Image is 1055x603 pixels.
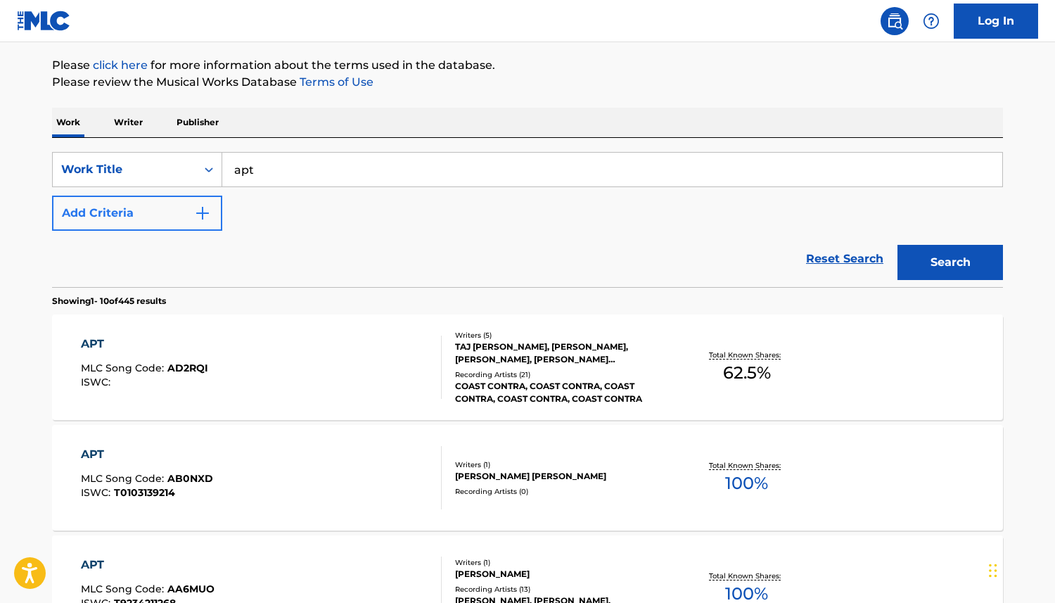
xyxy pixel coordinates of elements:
[52,315,1003,420] a: APTMLC Song Code:AD2RQIISWC:Writers (5)TAJ [PERSON_NAME], [PERSON_NAME], [PERSON_NAME], [PERSON_N...
[81,583,167,595] span: MLC Song Code :
[709,460,784,471] p: Total Known Shares:
[897,245,1003,280] button: Search
[52,108,84,137] p: Work
[81,557,215,573] div: APT
[167,472,213,485] span: AB0NXD
[881,7,909,35] a: Public Search
[52,74,1003,91] p: Please review the Musical Works Database
[799,243,890,274] a: Reset Search
[709,350,784,360] p: Total Known Shares:
[917,7,945,35] div: Help
[81,362,167,374] span: MLC Song Code :
[81,486,114,499] span: ISWC :
[455,330,667,341] div: Writers ( 5 )
[455,470,667,483] div: [PERSON_NAME] [PERSON_NAME]
[989,550,997,592] div: Drag
[52,196,222,231] button: Add Criteria
[985,535,1055,603] iframe: Chat Widget
[110,108,147,137] p: Writer
[455,380,667,405] div: COAST CONTRA, COAST CONTRA, COAST CONTRA, COAST CONTRA, COAST CONTRA
[114,486,175,499] span: T0103139214
[455,557,667,568] div: Writers ( 1 )
[455,568,667,580] div: [PERSON_NAME]
[455,584,667,595] div: Recording Artists ( 13 )
[194,205,211,222] img: 9d2ae6d4665cec9f34b9.svg
[52,425,1003,531] a: APTMLC Song Code:AB0NXDISWC:T0103139214Writers (1)[PERSON_NAME] [PERSON_NAME]Recording Artists (0...
[61,161,188,178] div: Work Title
[52,152,1003,287] form: Search Form
[297,75,373,89] a: Terms of Use
[52,57,1003,74] p: Please for more information about the terms used in the database.
[167,583,215,595] span: AA6MUO
[455,369,667,380] div: Recording Artists ( 21 )
[954,4,1038,39] a: Log In
[725,471,768,496] span: 100 %
[886,13,903,30] img: search
[81,336,208,353] div: APT
[81,446,213,463] div: APT
[17,11,71,31] img: MLC Logo
[455,341,667,366] div: TAJ [PERSON_NAME], [PERSON_NAME], [PERSON_NAME], [PERSON_NAME] [PERSON_NAME], RAS [PERSON_NAME]
[81,472,167,485] span: MLC Song Code :
[723,360,771,386] span: 62.5 %
[455,459,667,470] div: Writers ( 1 )
[172,108,223,137] p: Publisher
[52,295,166,307] p: Showing 1 - 10 of 445 results
[923,13,940,30] img: help
[455,486,667,497] div: Recording Artists ( 0 )
[167,362,208,374] span: AD2RQI
[93,58,148,72] a: click here
[81,376,114,388] span: ISWC :
[709,571,784,581] p: Total Known Shares:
